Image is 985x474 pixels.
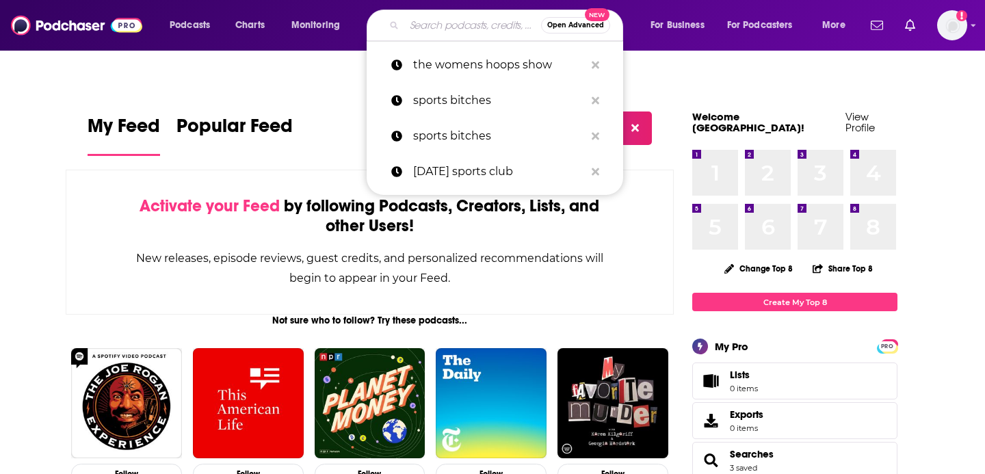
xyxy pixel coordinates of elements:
a: Show notifications dropdown [899,14,921,37]
a: sports bitches [367,118,623,154]
a: Welcome [GEOGRAPHIC_DATA]! [692,110,804,134]
button: open menu [641,14,722,36]
img: My Favorite Murder with Karen Kilgariff and Georgia Hardstark [557,348,668,459]
span: Exports [697,411,724,430]
span: Lists [730,369,758,381]
a: Exports [692,402,897,439]
a: the womens hoops show [367,47,623,83]
span: 0 items [730,384,758,393]
p: sports bitches [413,83,585,118]
span: New [585,8,609,21]
span: My Feed [88,114,160,146]
img: Podchaser - Follow, Share and Rate Podcasts [11,12,142,38]
span: Activate your Feed [140,196,280,216]
a: Searches [697,451,724,470]
div: Search podcasts, credits, & more... [380,10,636,41]
div: by following Podcasts, Creators, Lists, and other Users! [135,196,605,236]
button: Change Top 8 [716,260,801,277]
span: Charts [235,16,265,35]
a: [DATE] sports club [367,154,623,189]
a: PRO [879,341,895,351]
img: Planet Money [315,348,425,459]
button: Share Top 8 [812,255,874,282]
div: Not sure who to follow? Try these podcasts... [66,315,674,326]
a: 3 saved [730,463,757,473]
svg: Add a profile image [956,10,967,21]
span: Podcasts [170,16,210,35]
p: the womens hoops show [413,47,585,83]
a: Popular Feed [176,114,293,156]
span: For Podcasters [727,16,793,35]
a: Searches [730,448,774,460]
span: Open Advanced [547,22,604,29]
span: Lists [730,369,750,381]
span: Popular Feed [176,114,293,146]
div: My Pro [715,340,748,353]
a: View Profile [845,110,875,134]
a: Create My Top 8 [692,293,897,311]
button: Open AdvancedNew [541,17,610,34]
a: Lists [692,363,897,399]
button: open menu [718,14,813,36]
div: New releases, episode reviews, guest credits, and personalized recommendations will begin to appe... [135,248,605,288]
span: Monitoring [291,16,340,35]
a: Charts [226,14,273,36]
button: Show profile menu [937,10,967,40]
img: The Joe Rogan Experience [71,348,182,459]
button: open menu [160,14,228,36]
span: More [822,16,845,35]
a: Show notifications dropdown [865,14,889,37]
span: Exports [730,408,763,421]
span: Logged in as dkcsports [937,10,967,40]
span: For Business [651,16,705,35]
input: Search podcasts, credits, & more... [404,14,541,36]
p: sports bitches [413,118,585,154]
a: My Feed [88,114,160,156]
img: The Daily [436,348,547,459]
span: 0 items [730,423,763,433]
span: Lists [697,371,724,391]
button: open menu [282,14,358,36]
button: open menu [813,14,863,36]
a: sports bitches [367,83,623,118]
img: This American Life [193,348,304,459]
p: sunday sports club [413,154,585,189]
img: User Profile [937,10,967,40]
